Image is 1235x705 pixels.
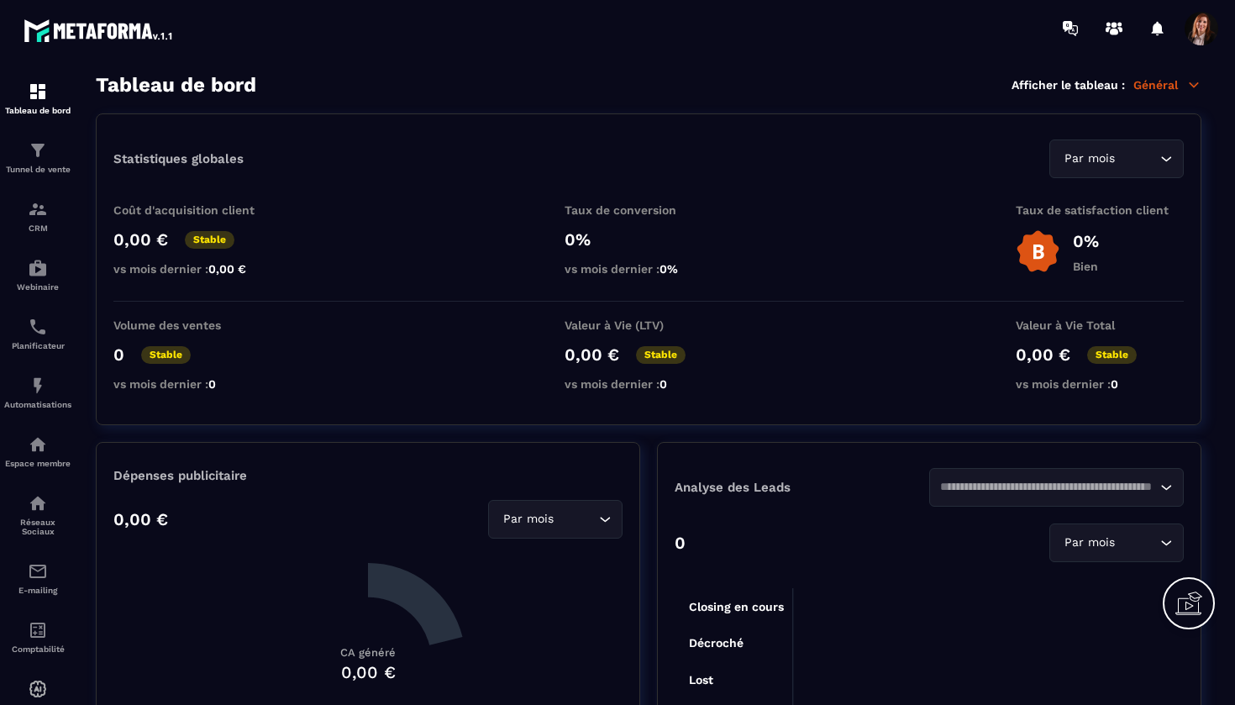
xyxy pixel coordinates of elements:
p: 0 [675,533,686,553]
span: 0 [660,377,667,391]
p: vs mois dernier : [113,262,281,276]
p: vs mois dernier : [113,377,281,391]
a: social-networksocial-networkRéseaux Sociaux [4,481,71,549]
tspan: Lost [689,673,713,687]
p: 0,00 € [565,345,619,365]
p: 0,00 € [113,229,168,250]
a: schedulerschedulerPlanificateur [4,304,71,363]
p: vs mois dernier : [565,262,733,276]
input: Search for option [1118,534,1156,552]
span: 0 [208,377,216,391]
p: Valeur à Vie Total [1016,318,1184,332]
p: vs mois dernier : [1016,377,1184,391]
p: 0% [1073,231,1099,251]
span: 0% [660,262,678,276]
a: automationsautomationsWebinaire [4,245,71,304]
p: Afficher le tableau : [1012,78,1125,92]
p: Stable [185,231,234,249]
p: Bien [1073,260,1099,273]
div: Search for option [929,468,1184,507]
img: automations [28,434,48,455]
p: 0 [113,345,124,365]
p: Stable [1087,346,1137,364]
p: Général [1133,77,1201,92]
p: CRM [4,224,71,233]
div: Search for option [1049,139,1184,178]
a: accountantaccountantComptabilité [4,608,71,666]
span: 0,00 € [208,262,246,276]
p: Planificateur [4,341,71,350]
p: Taux de satisfaction client [1016,203,1184,217]
p: Tunnel de vente [4,165,71,174]
p: Comptabilité [4,644,71,654]
input: Search for option [1118,150,1156,168]
p: Stable [636,346,686,364]
img: automations [28,679,48,699]
div: Search for option [488,500,623,539]
img: formation [28,140,48,160]
a: automationsautomationsEspace membre [4,422,71,481]
img: logo [24,15,175,45]
p: Taux de conversion [565,203,733,217]
input: Search for option [940,478,1156,497]
p: Valeur à Vie (LTV) [565,318,733,332]
img: automations [28,376,48,396]
a: formationformationTableau de bord [4,69,71,128]
p: Webinaire [4,282,71,292]
span: Par mois [1060,534,1118,552]
p: Espace membre [4,459,71,468]
img: formation [28,199,48,219]
p: Réseaux Sociaux [4,518,71,536]
img: formation [28,82,48,102]
p: 0% [565,229,733,250]
p: 0,00 € [1016,345,1070,365]
tspan: Décroché [689,636,744,650]
a: formationformationTunnel de vente [4,128,71,187]
tspan: Closing en cours [689,600,784,614]
img: social-network [28,493,48,513]
p: Automatisations [4,400,71,409]
p: Tableau de bord [4,106,71,115]
img: b-badge-o.b3b20ee6.svg [1016,229,1060,274]
span: Par mois [499,510,557,529]
img: scheduler [28,317,48,337]
span: 0 [1111,377,1118,391]
img: accountant [28,620,48,640]
span: Par mois [1060,150,1118,168]
img: email [28,561,48,581]
div: Search for option [1049,523,1184,562]
p: E-mailing [4,586,71,595]
img: automations [28,258,48,278]
p: Statistiques globales [113,151,244,166]
p: vs mois dernier : [565,377,733,391]
input: Search for option [557,510,595,529]
p: Coût d'acquisition client [113,203,281,217]
p: 0,00 € [113,509,168,529]
p: Analyse des Leads [675,480,929,495]
h3: Tableau de bord [96,73,256,97]
p: Dépenses publicitaire [113,468,623,483]
a: emailemailE-mailing [4,549,71,608]
p: Volume des ventes [113,318,281,332]
a: automationsautomationsAutomatisations [4,363,71,422]
a: formationformationCRM [4,187,71,245]
p: Stable [141,346,191,364]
